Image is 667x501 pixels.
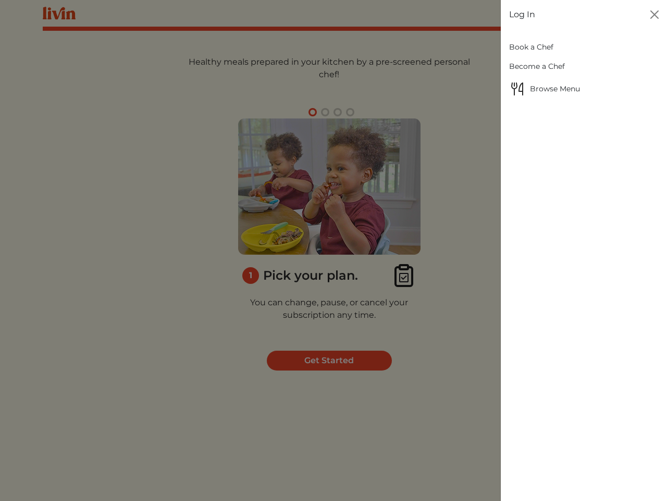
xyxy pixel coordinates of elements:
a: Log In [509,8,535,21]
a: Become a Chef [509,57,659,76]
span: Browse Menu [509,80,659,97]
img: Browse Menu [509,80,526,97]
button: Close [646,6,663,23]
a: Browse MenuBrowse Menu [509,76,659,101]
a: Book a Chef [509,38,659,57]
